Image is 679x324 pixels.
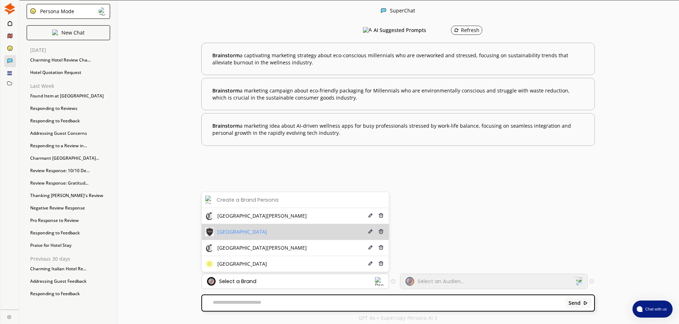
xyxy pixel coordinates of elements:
[632,301,673,318] button: atlas-launcher
[381,8,386,14] img: Close
[27,215,110,226] div: Pro Response to Review
[30,47,110,53] p: [DATE]
[27,140,110,151] div: Responding to a Review in...
[7,315,11,319] img: Close
[212,87,583,101] b: a marketing campaign about eco-friendly packaging for Millennials who are environmentally conscio...
[212,122,583,136] b: a marketing idea about AI-driven wellness apps for busy professionals stressed by work-life balan...
[27,276,110,287] div: Addressing Guest Feedback
[27,264,110,274] div: Charming Italian Hotel Re...
[377,228,385,236] button: Delete Icon
[27,165,110,176] div: Review Response: 10/10 De...
[27,301,110,312] div: Grateful Guest Feedback
[379,245,384,250] img: Delete Icon
[205,212,214,220] img: Brand Icon
[27,91,110,101] div: Found Item at [GEOGRAPHIC_DATA]
[217,229,267,235] span: [GEOGRAPHIC_DATA]
[379,261,384,266] img: Delete Icon
[205,244,214,252] img: Brand Icon
[391,279,395,283] img: Tooltip Icon
[368,261,373,266] img: Edit Icon
[27,67,110,78] div: Hotel Quotation Request
[205,228,214,236] img: Brand Icon
[454,27,479,33] div: Refresh
[367,228,374,236] button: Edit Icon
[573,277,582,286] img: Dropdown Icon
[52,30,58,35] img: Close
[4,3,16,15] img: Close
[27,178,110,188] div: Review Response: Gratitud...
[363,27,372,33] img: AI Suggested Prompts
[590,279,594,283] img: Tooltip Icon
[377,244,385,252] button: Delete Icon
[219,278,256,284] div: Select a Brand
[379,213,384,218] img: Delete Icon
[377,212,385,220] button: Delete Icon
[390,8,415,15] div: SuperChat
[367,260,374,268] button: Edit Icon
[61,30,85,36] p: New Chat
[217,245,307,251] span: [GEOGRAPHIC_DATA][PERSON_NAME]
[217,213,307,219] span: [GEOGRAPHIC_DATA][PERSON_NAME]
[375,277,384,286] img: Dropdown Icon
[377,260,385,268] button: Delete Icon
[27,240,110,251] div: Praise for Hotel Stay
[27,116,110,126] div: Responding to Feedback
[27,288,110,299] div: Responding to Feedback
[27,228,110,238] div: Responding to Feedback
[367,212,374,220] button: Edit Icon
[454,28,459,33] img: Refresh
[212,122,240,129] span: Brainstorm
[205,196,214,204] img: Create Icon
[569,300,581,306] b: Send
[212,87,240,94] span: Brainstorm
[27,128,110,139] div: Addressing Guest Concerns
[217,261,267,267] span: [GEOGRAPHIC_DATA]
[27,203,110,213] div: Negative Review Response
[217,197,278,203] div: Create a Brand Persona
[368,213,373,218] img: Edit Icon
[367,244,374,252] button: Edit Icon
[212,52,583,66] b: a captivating marketing strategy about eco-conscious millennials who are overworked and stressed,...
[406,277,414,286] img: Audience Icon
[30,83,110,89] p: Last Week
[642,306,668,312] span: Chat with us
[27,55,110,65] div: Charming Hotel Review Cha...
[359,315,437,321] p: GPT 4o + Supercopy Persona-AI 3
[368,245,373,250] img: Edit Icon
[207,277,216,286] img: Brand Icon
[368,229,373,234] img: Edit Icon
[583,301,588,306] img: Close
[27,153,110,164] div: Charmant [GEOGRAPHIC_DATA]...
[418,278,464,284] div: Select an Audien...
[30,8,36,14] img: Close
[379,229,384,234] img: Delete Icon
[30,256,110,262] p: Previous 30 days
[27,103,110,114] div: Responding to Reviews
[38,9,74,14] div: Persona Mode
[98,7,107,16] img: Close
[1,310,19,322] a: Close
[374,25,426,36] h3: AI Suggested Prompts
[27,190,110,201] div: Thanking [PERSON_NAME]'s Review
[205,260,214,268] img: Brand Icon
[212,52,240,59] span: Brainstorm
